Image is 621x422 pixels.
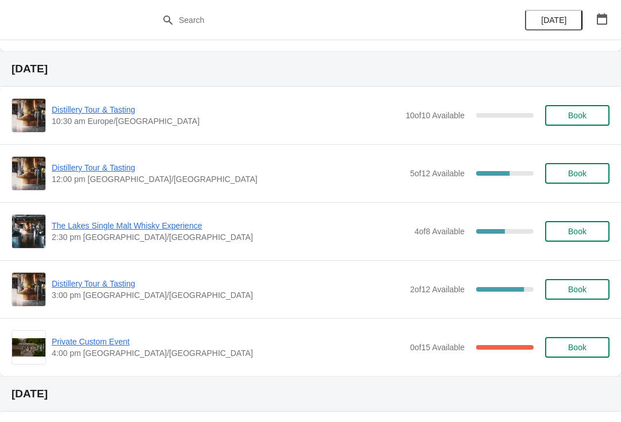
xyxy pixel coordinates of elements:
span: 2:30 pm [GEOGRAPHIC_DATA]/[GEOGRAPHIC_DATA] [52,231,409,243]
span: Book [568,227,586,236]
span: [DATE] [541,16,566,25]
span: 10:30 am Europe/[GEOGRAPHIC_DATA] [52,115,400,127]
img: The Lakes Single Malt Whisky Experience | | 2:30 pm Europe/London [12,215,45,248]
button: Book [545,279,609,300]
span: 4 of 8 Available [415,227,465,236]
span: Distillery Tour & Tasting [52,162,404,173]
input: Search [178,10,466,30]
span: 2 of 12 Available [410,285,465,294]
h2: [DATE] [11,63,609,75]
h2: [DATE] [11,388,609,400]
span: 12:00 pm [GEOGRAPHIC_DATA]/[GEOGRAPHIC_DATA] [52,173,404,185]
span: Book [568,343,586,352]
button: [DATE] [525,10,582,30]
span: 5 of 12 Available [410,169,465,178]
span: 3:00 pm [GEOGRAPHIC_DATA]/[GEOGRAPHIC_DATA] [52,289,404,301]
button: Book [545,221,609,242]
span: Distillery Tour & Tasting [52,104,400,115]
span: 4:00 pm [GEOGRAPHIC_DATA]/[GEOGRAPHIC_DATA] [52,347,404,359]
span: Book [568,285,586,294]
button: Book [545,163,609,184]
img: Distillery Tour & Tasting | | 3:00 pm Europe/London [12,273,45,306]
span: Book [568,111,586,120]
img: Distillery Tour & Tasting | | 10:30 am Europe/London [12,99,45,132]
span: Book [568,169,586,178]
span: 10 of 10 Available [405,111,465,120]
button: Book [545,105,609,126]
span: 0 of 15 Available [410,343,465,352]
img: Distillery Tour & Tasting | | 12:00 pm Europe/London [12,157,45,190]
img: Private Custom Event | | 4:00 pm Europe/London [12,338,45,357]
span: Private Custom Event [52,336,404,347]
span: The Lakes Single Malt Whisky Experience [52,220,409,231]
button: Book [545,337,609,358]
span: Distillery Tour & Tasting [52,278,404,289]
